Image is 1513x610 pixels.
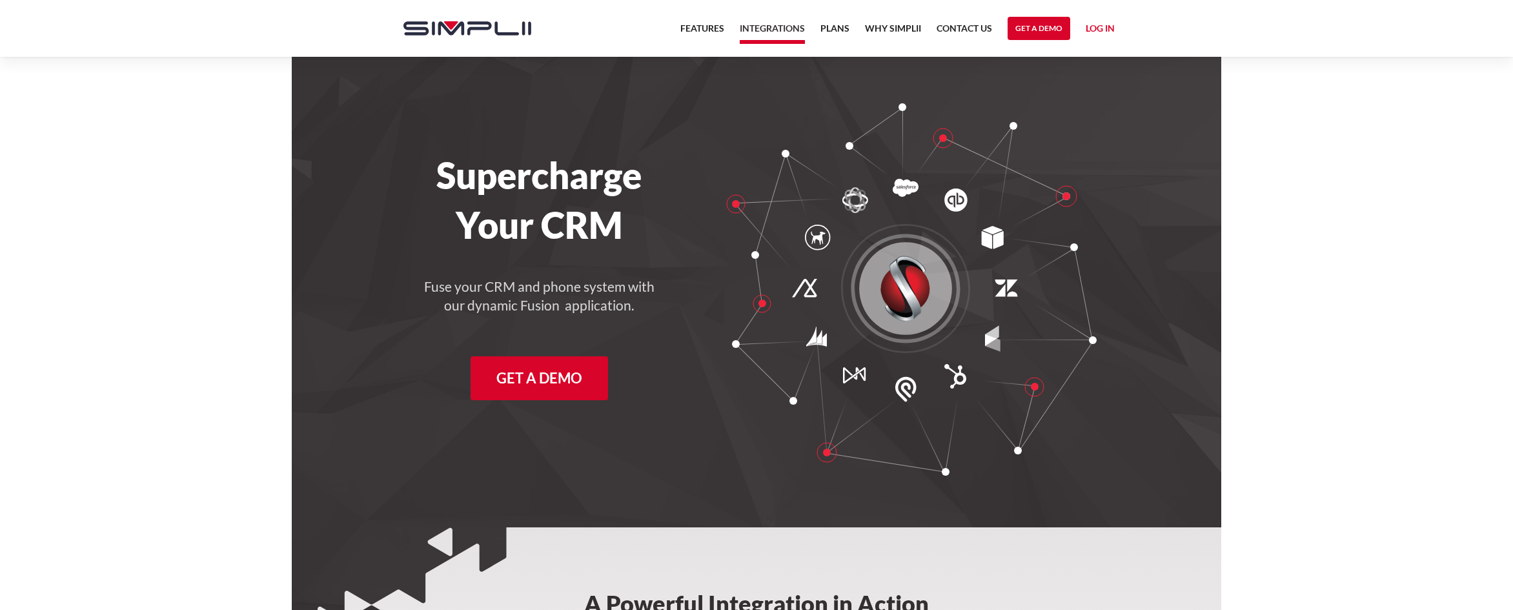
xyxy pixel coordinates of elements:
a: Get a Demo [1008,17,1070,40]
a: Integrations [740,21,805,44]
a: Get a Demo [471,356,608,400]
a: Plans [820,21,849,44]
h1: Your CRM [391,203,688,247]
a: Log in [1086,21,1115,40]
h1: Supercharge [391,154,688,197]
img: Simplii [403,21,531,36]
a: Contact US [937,21,992,44]
h4: Fuse your CRM and phone system with our dynamic Fusion application. [423,278,655,315]
a: Why Simplii [865,21,921,44]
a: Features [680,21,724,44]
